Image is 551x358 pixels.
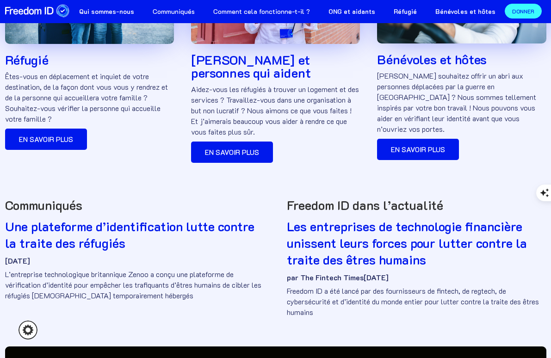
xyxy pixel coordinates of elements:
a: Paramètres des cookies [19,321,37,339]
h2: Une plateforme d’identification lutte contre la traite des réfugiés [5,218,265,252]
p: [PERSON_NAME] souhaitez offrir un abri aux personnes déplacées par la guerre en [GEOGRAPHIC_DATA]... [377,70,546,134]
a: En savoir plus [5,129,87,150]
font: Communiqués [153,7,195,16]
strong: Communiqués [5,197,82,213]
p: L’entreprise technologique britannique Zenoo a conçu une plateforme de vérification d’identité po... [5,269,265,301]
font: Comment cela fonctionne-t-il ? [213,7,310,16]
a: En savoir plus [377,139,459,160]
strong: [PERSON_NAME] et personnes qui aident [191,51,310,81]
p: Aidez-vous les réfugiés à trouver un logement et des services ? Travaillez-vous dans une organisa... [191,84,360,137]
div: [DATE] [5,256,265,269]
p: Êtes-vous en déplacement et inquiet de votre destination, de la façon dont vous vous y rendrez et... [5,71,174,124]
a: DONNER [505,4,542,19]
strong: Réfugié [394,7,417,16]
strong: Bénévoles et hôtes [435,7,495,16]
a: Les entreprises de technologie financière unissent leurs forces pour lutter contre la traite des ... [287,218,546,322]
strong: Qui sommes-nous [79,7,134,16]
strong: Réfugié [5,51,49,68]
a: En savoir plus [191,142,273,163]
div: par The Fintech Times[DATE] [287,273,546,285]
strong: Freedom ID dans l’actualité [287,197,443,213]
h2: Les entreprises de technologie financière unissent leurs forces pour lutter contre la traite des ... [287,218,546,268]
p: Freedom ID a été lancé par des fournisseurs de fintech, de regtech, de cybersécurité et d’identit... [287,285,546,317]
strong: ONG et aidants [328,7,375,16]
strong: Bénévoles et hôtes [377,51,487,68]
a: Une plateforme d’identification lutte contre la traite des réfugiés[DATE]L’entreprise technologiq... [5,218,265,305]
